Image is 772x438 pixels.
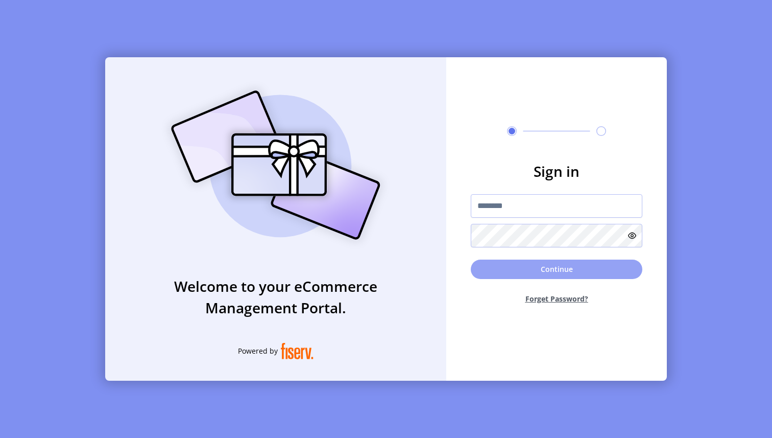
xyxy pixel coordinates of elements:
[471,285,642,312] button: Forget Password?
[238,345,278,356] span: Powered by
[471,260,642,279] button: Continue
[471,160,642,182] h3: Sign in
[156,79,396,251] img: card_Illustration.svg
[105,275,446,318] h3: Welcome to your eCommerce Management Portal.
